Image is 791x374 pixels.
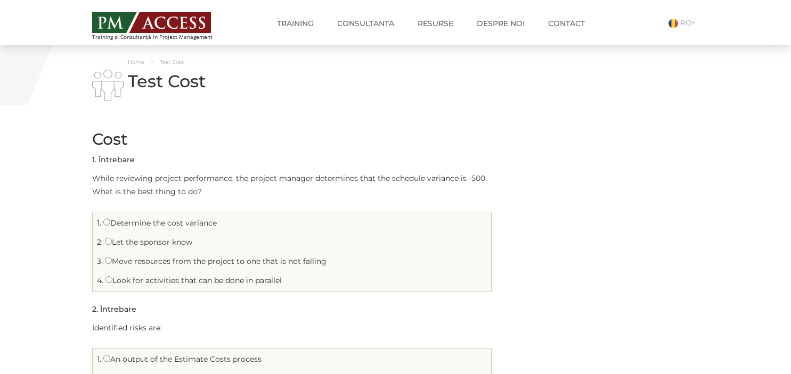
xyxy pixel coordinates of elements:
label: Determine the cost variance [103,218,217,228]
a: Consultanta [329,13,402,34]
span: 1. [97,354,101,364]
label: Look for activities that can be done in parallel [105,276,282,285]
a: Contact [540,13,593,34]
input: Look for activities that can be done in parallel [105,276,112,283]
span: 2. [97,237,103,247]
a: Home [128,59,144,65]
p: While reviewing project performance, the project manager determines that the schedule variance is... [92,172,492,198]
label: Move resources from the project to one that is not falling [105,256,327,266]
h2: Cost [92,130,492,148]
a: Training [269,13,322,34]
input: Determine the cost variance [103,219,110,226]
p: Identified risks are: [92,321,492,335]
img: Romana [668,19,678,28]
h5: . Întrebare [92,156,135,164]
span: 3. [97,256,103,266]
input: An output of the Estimate Costs process [103,355,110,362]
h5: . Întrebare [92,305,136,313]
input: Move resources from the project to one that is not falling [105,257,112,264]
span: 1 [92,155,95,164]
span: Test Cost [160,59,184,65]
a: Despre noi [469,13,533,34]
a: Resurse [410,13,461,34]
img: i-02.png [92,70,124,101]
span: Training și Consultanță în Project Management [92,34,232,40]
span: 2 [92,304,96,314]
a: RO [668,18,699,28]
label: Let the sponsor know [105,237,192,247]
span: 1. [97,218,101,228]
h1: Test Cost [92,72,492,90]
span: 4. [97,276,103,285]
img: PM ACCESS - Echipa traineri si consultanti certificati PMP: Narciss Popescu, Mihai Olaru, Monica ... [92,12,211,33]
a: Training și Consultanță în Project Management [92,9,232,40]
input: Let the sponsor know [105,238,112,245]
label: An output of the Estimate Costs process [103,354,262,364]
